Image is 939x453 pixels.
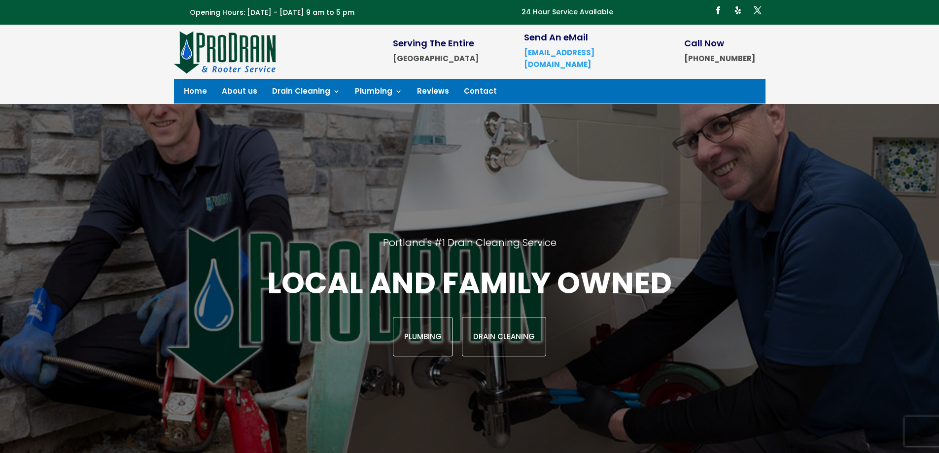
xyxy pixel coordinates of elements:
[184,88,207,99] a: Home
[684,37,724,49] span: Call Now
[464,88,497,99] a: Contact
[417,88,449,99] a: Reviews
[750,2,765,18] a: Follow on X
[190,7,354,17] span: Opening Hours: [DATE] - [DATE] 9 am to 5 pm
[222,88,257,99] a: About us
[393,317,453,356] a: Plumbing
[730,2,746,18] a: Follow on Yelp
[122,264,816,356] div: Local and family owned
[174,30,277,74] img: site-logo-100h
[393,37,474,49] span: Serving The Entire
[684,53,755,64] strong: [PHONE_NUMBER]
[462,317,546,356] a: Drain Cleaning
[710,2,726,18] a: Follow on Facebook
[524,31,588,43] span: Send An eMail
[355,88,402,99] a: Plumbing
[522,6,613,18] p: 24 Hour Service Available
[122,236,816,264] h2: Portland's #1 Drain Cleaning Service
[272,88,340,99] a: Drain Cleaning
[524,47,594,70] a: [EMAIL_ADDRESS][DOMAIN_NAME]
[393,53,479,64] strong: [GEOGRAPHIC_DATA]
